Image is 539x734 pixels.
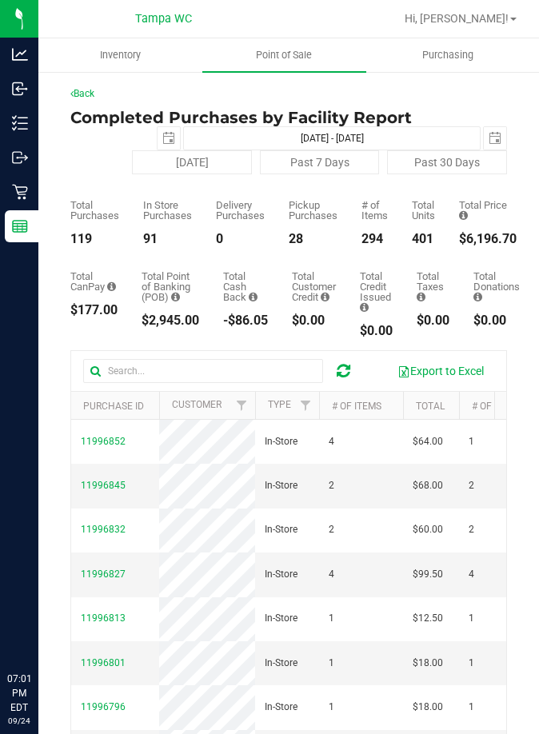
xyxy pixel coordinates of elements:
i: Sum of the cash-back amounts from rounded-up electronic payments for all purchases in the date ra... [249,292,258,302]
div: Total Donations [473,271,520,302]
div: 119 [70,233,119,245]
span: 11996796 [81,701,126,712]
div: Total Purchases [70,200,119,221]
span: 1 [329,700,334,715]
span: select [484,127,506,150]
div: Total Taxes [417,271,449,302]
span: In-Store [265,700,297,715]
a: Inventory [38,38,202,72]
i: Sum of the successful, non-voided CanPay payment transactions for all purchases in the date range. [107,281,116,292]
a: Point of Sale [202,38,366,72]
span: Inventory [78,48,162,62]
span: $18.00 [413,700,443,715]
span: Hi, [PERSON_NAME]! [405,12,509,25]
div: -$86.05 [223,314,268,327]
span: 1 [469,611,474,626]
a: Back [70,88,94,99]
div: $177.00 [70,304,118,317]
h4: Completed Purchases by Facility Report [70,109,507,126]
span: Point of Sale [234,48,333,62]
button: [DATE] [132,150,252,174]
i: Sum of the total taxes for all purchases in the date range. [417,292,425,302]
inline-svg: Analytics [12,46,28,62]
i: Sum of the successful, non-voided payments using account credit for all purchases in the date range. [321,292,329,302]
button: Export to Excel [387,357,494,385]
div: $0.00 [473,314,520,327]
inline-svg: Reports [12,218,28,234]
div: Delivery Purchases [216,200,265,221]
div: Total Price [459,200,517,221]
div: 28 [289,233,337,245]
div: Total Credit Issued [360,271,393,313]
button: Past 30 Days [387,150,507,174]
div: $2,945.00 [142,314,199,327]
div: Total Units [412,200,435,221]
a: Purchase ID [83,401,144,412]
span: $99.50 [413,567,443,582]
i: Sum of all account credit issued for all refunds from returned purchases in the date range. [360,302,369,313]
a: Purchasing [366,38,530,72]
span: 2 [469,522,474,537]
span: $12.50 [413,611,443,626]
p: 09/24 [7,715,31,727]
span: 11996845 [81,480,126,491]
span: 1 [469,700,474,715]
span: 1 [469,656,474,671]
div: Total Customer Credit [292,271,336,302]
div: In Store Purchases [143,200,192,221]
div: 401 [412,233,435,245]
div: Total Point of Banking (POB) [142,271,199,302]
span: In-Store [265,522,297,537]
span: Purchasing [401,48,495,62]
div: $6,196.70 [459,233,517,245]
span: In-Store [265,434,297,449]
span: $64.00 [413,434,443,449]
span: 4 [469,567,474,582]
inline-svg: Inventory [12,115,28,131]
span: 1 [329,656,334,671]
div: 91 [143,233,192,245]
a: Filter [293,392,319,419]
p: 07:01 PM EDT [7,672,31,715]
i: Sum of the total prices of all purchases in the date range. [459,210,468,221]
span: $68.00 [413,478,443,493]
i: Sum of all round-up-to-next-dollar total price adjustments for all purchases in the date range. [473,292,482,302]
span: In-Store [265,567,297,582]
a: Total [416,401,445,412]
span: 11996832 [81,524,126,535]
div: Total CanPay [70,271,118,292]
div: # of Items [361,200,388,221]
span: 2 [329,522,334,537]
inline-svg: Retail [12,184,28,200]
input: Search... [83,359,323,383]
inline-svg: Outbound [12,150,28,166]
div: 0 [216,233,265,245]
span: 4 [329,567,334,582]
iframe: Resource center [16,606,64,654]
span: 11996801 [81,657,126,668]
span: 11996852 [81,436,126,447]
span: select [158,127,180,150]
span: In-Store [265,478,297,493]
span: 1 [469,434,474,449]
span: $18.00 [413,656,443,671]
button: Past 7 Days [260,150,380,174]
div: 294 [361,233,388,245]
span: Tampa WC [135,12,192,26]
span: 11996827 [81,568,126,580]
a: # of Items [332,401,381,412]
div: $0.00 [292,314,336,327]
span: 1 [329,611,334,626]
div: $0.00 [417,314,449,327]
span: 4 [329,434,334,449]
span: 11996813 [81,612,126,624]
a: Customer [172,399,222,410]
span: 2 [469,478,474,493]
span: $60.00 [413,522,443,537]
div: Total Cash Back [223,271,268,302]
div: Pickup Purchases [289,200,337,221]
a: Type [268,399,291,410]
i: Sum of the successful, non-voided point-of-banking payment transactions, both via payment termina... [171,292,180,302]
a: Filter [229,392,255,419]
span: In-Store [265,656,297,671]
